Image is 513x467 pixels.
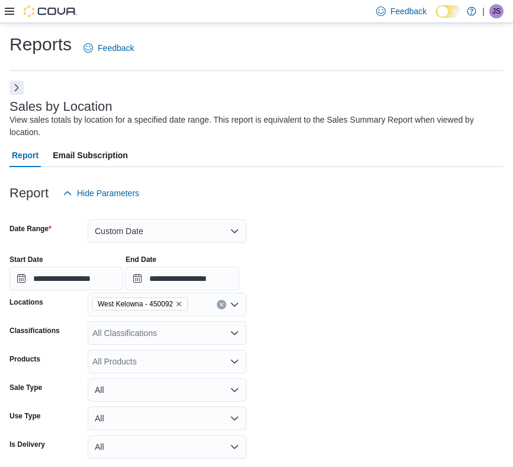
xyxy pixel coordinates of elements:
h1: Reports [9,33,72,56]
h3: Sales by Location [9,100,113,114]
label: Locations [9,298,43,307]
a: Feedback [79,36,139,60]
button: All [88,407,246,430]
button: Next [9,81,24,95]
button: All [88,378,246,402]
p: | [482,4,485,18]
button: Remove West Kelowna - 450092 from selection in this group [175,300,182,308]
button: Open list of options [230,300,239,309]
span: West Kelowna - 450092 [98,298,173,310]
div: Jordan Schwab [489,4,504,18]
span: Report [12,143,39,167]
label: Is Delivery [9,440,45,449]
button: Clear input [217,300,226,309]
img: Cova [24,5,77,17]
span: Hide Parameters [77,187,139,199]
span: JS [492,4,501,18]
button: Open list of options [230,328,239,338]
label: Use Type [9,411,40,421]
label: Date Range [9,224,52,233]
span: West Kelowna - 450092 [92,298,188,311]
label: Classifications [9,326,60,335]
input: Press the down key to open a popover containing a calendar. [126,267,239,290]
input: Press the down key to open a popover containing a calendar. [9,267,123,290]
button: Custom Date [88,219,246,243]
label: Sale Type [9,383,42,392]
span: Feedback [390,5,427,17]
label: Products [9,354,40,364]
span: Feedback [98,42,134,54]
div: View sales totals by location for a specified date range. This report is equivalent to the Sales ... [9,114,498,139]
h3: Report [9,186,49,200]
label: End Date [126,255,156,264]
label: Start Date [9,255,43,264]
button: All [88,435,246,459]
button: Open list of options [230,357,239,366]
input: Dark Mode [436,5,461,18]
button: Hide Parameters [58,181,144,205]
span: Email Subscription [53,143,128,167]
